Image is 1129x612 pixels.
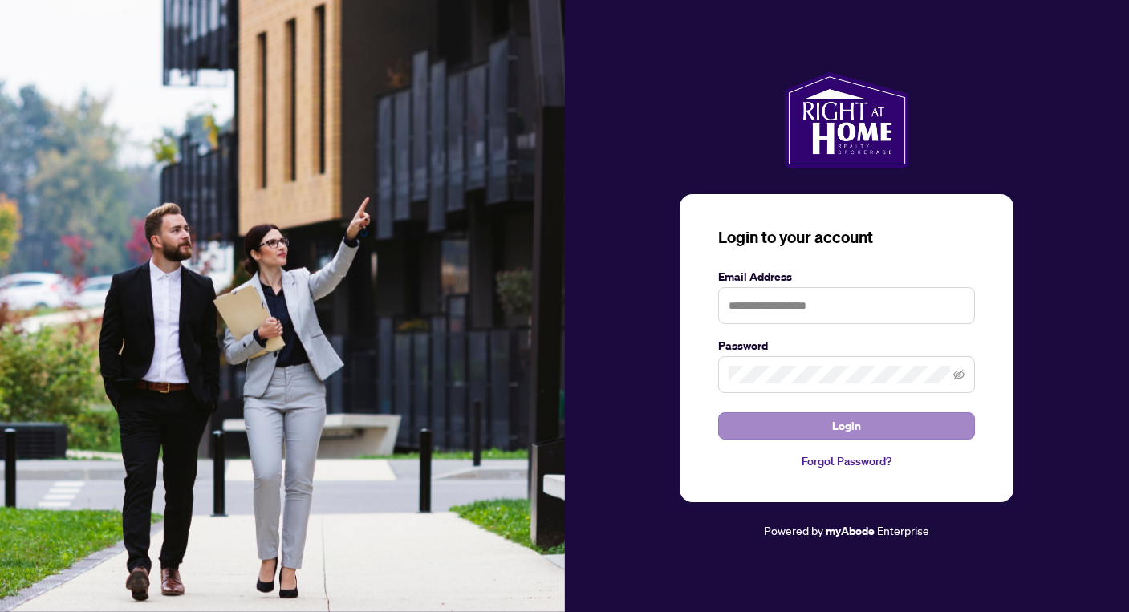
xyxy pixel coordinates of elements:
span: eye-invisible [953,369,965,380]
span: Login [832,413,861,439]
span: Powered by [764,523,823,537]
label: Password [718,337,975,355]
img: ma-logo [785,72,909,168]
label: Email Address [718,268,975,286]
span: Enterprise [877,523,929,537]
a: myAbode [826,522,875,540]
button: Login [718,412,975,440]
a: Forgot Password? [718,452,975,470]
h3: Login to your account [718,226,975,249]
